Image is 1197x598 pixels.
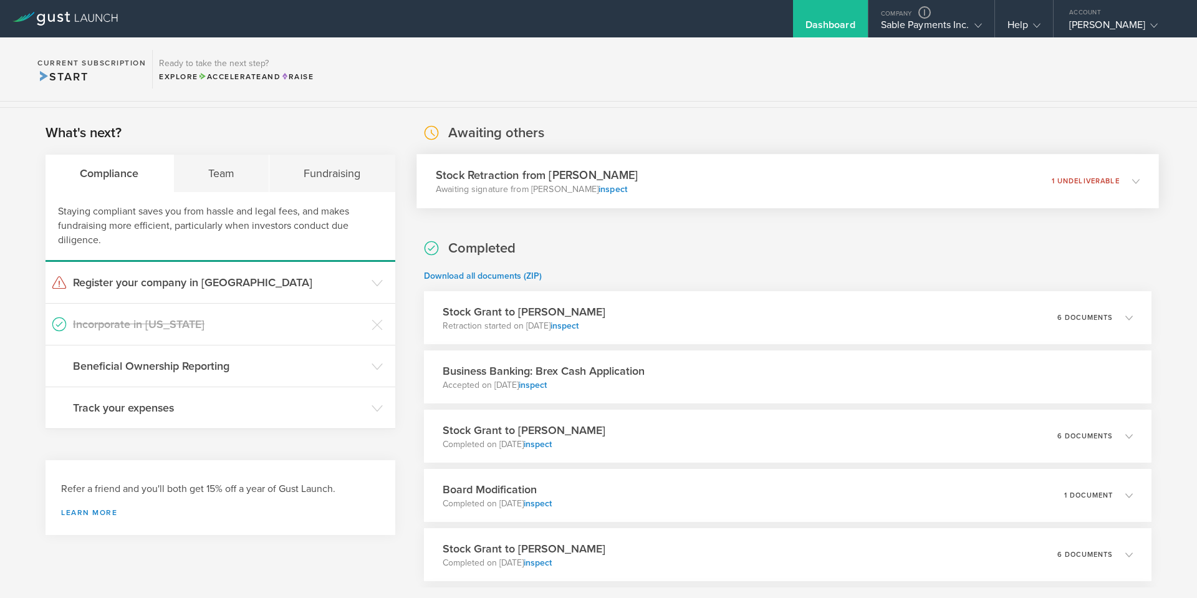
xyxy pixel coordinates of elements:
p: Completed on [DATE] [443,438,605,451]
p: Accepted on [DATE] [443,379,645,392]
h3: Ready to take the next step? [159,59,314,68]
a: Learn more [61,509,380,516]
h3: Beneficial Ownership Reporting [73,358,365,374]
h2: Current Subscription [37,59,146,67]
a: Download all documents (ZIP) [424,271,542,281]
div: [PERSON_NAME] [1069,19,1175,37]
p: Completed on [DATE] [443,498,552,510]
a: inspect [524,498,552,509]
h2: Completed [448,239,516,258]
h3: Stock Grant to [PERSON_NAME] [443,304,605,320]
a: inspect [550,321,579,331]
iframe: Chat Widget [1135,538,1197,598]
h3: Board Modification [443,481,552,498]
h2: Awaiting others [448,124,544,142]
div: Dashboard [805,19,855,37]
a: inspect [598,184,627,195]
p: 6 documents [1057,314,1113,321]
a: inspect [524,439,552,450]
div: Sable Payments Inc. [881,19,982,37]
p: 6 documents [1057,433,1113,440]
a: inspect [524,557,552,568]
h3: Track your expenses [73,400,365,416]
p: 1 document [1064,492,1113,499]
div: Fundraising [269,155,395,192]
h3: Stock Retraction from [PERSON_NAME] [436,166,638,183]
div: Help [1007,19,1041,37]
p: 6 documents [1057,551,1113,558]
div: Explore [159,71,314,82]
span: Accelerate [198,72,262,81]
div: Compliance [46,155,174,192]
h3: Incorporate in [US_STATE] [73,316,365,332]
div: Ready to take the next step?ExploreAccelerateandRaise [152,50,320,89]
h3: Stock Grant to [PERSON_NAME] [443,422,605,438]
h3: Refer a friend and you'll both get 15% off a year of Gust Launch. [61,482,380,496]
p: Completed on [DATE] [443,557,605,569]
p: Awaiting signature from [PERSON_NAME] [436,183,638,196]
a: inspect [519,380,547,390]
span: Raise [281,72,314,81]
h3: Stock Grant to [PERSON_NAME] [443,541,605,557]
h2: What's next? [46,124,122,142]
span: and [198,72,281,81]
span: Start [37,70,88,84]
h3: Register your company in [GEOGRAPHIC_DATA] [73,274,365,291]
div: Staying compliant saves you from hassle and legal fees, and makes fundraising more efficient, par... [46,192,395,262]
p: Retraction started on [DATE] [443,320,605,332]
div: Team [174,155,270,192]
p: 1 undeliverable [1051,178,1119,185]
h3: Business Banking: Brex Cash Application [443,363,645,379]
